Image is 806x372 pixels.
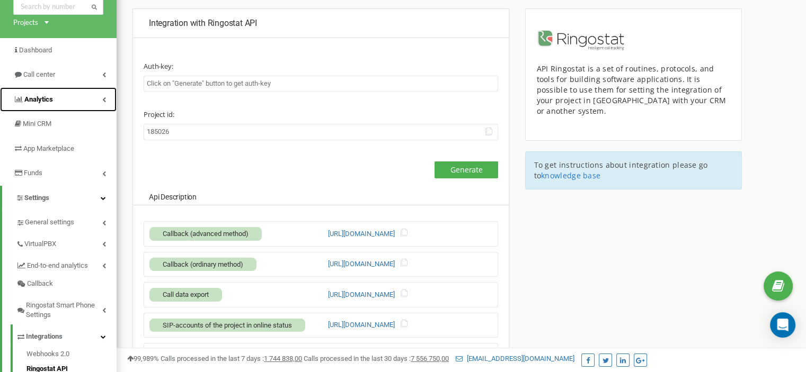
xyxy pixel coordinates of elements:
span: VirtualPBX [24,239,56,249]
span: Settings [24,194,49,202]
span: Generate [450,165,483,175]
div: API Ringostat is a set of routines, protocols, and tools for building software applications. It i... [536,63,731,116]
a: VirtualPBX [16,232,117,253]
label: Project id: [144,102,498,121]
a: [URL][DOMAIN_NAME] [328,320,395,330]
a: Webhooks 2.0 [26,349,117,362]
span: Analytics [24,95,53,103]
span: Calls processed in the last 7 days : [161,355,302,362]
a: End-to-end analytics [16,253,117,275]
p: Integration with Ringostat API [149,17,493,30]
button: Generate [435,161,498,178]
span: General settings [25,217,74,228]
span: Ringostat Smart Phone Settings [26,301,102,320]
span: Call data export [163,291,209,298]
input: Click on "Generate" button to get auth-key [144,76,498,92]
span: App Marketplace [23,144,74,152]
span: Call center [23,70,55,78]
span: Calls processed in the last 30 days : [304,355,449,362]
span: SIP-accounts of the project in online status [163,321,292,329]
a: Integrations [16,324,117,346]
a: [URL][DOMAIN_NAME] [328,290,395,300]
u: 7 556 750,00 [411,355,449,362]
span: Api Description [149,193,197,201]
span: Callback (advanced method) [163,230,249,238]
a: Settings [2,186,117,211]
span: End-to-end analytics [27,261,88,271]
span: 99,989% [127,355,159,362]
a: Callback [16,275,117,293]
span: Funds [24,169,42,177]
p: To get instructions about integration please go to [534,160,733,181]
u: 1 744 838,00 [264,355,302,362]
a: General settings [16,210,117,232]
label: Auth-key: [144,54,498,73]
div: Projects [13,17,38,28]
a: knowledge base [541,170,600,180]
span: Integrations [26,332,63,342]
span: Callback [27,279,53,289]
a: [URL][DOMAIN_NAME] [328,229,395,239]
a: [EMAIL_ADDRESS][DOMAIN_NAME] [456,355,574,362]
span: Callback (ordinary method) [163,260,243,268]
div: Open Intercom Messenger [770,312,795,338]
a: [URL][DOMAIN_NAME] [328,259,395,269]
a: Ringostat Smart Phone Settings [16,293,117,324]
span: Dashboard [19,46,52,54]
span: Mini CRM [23,120,51,128]
img: image [536,30,627,50]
